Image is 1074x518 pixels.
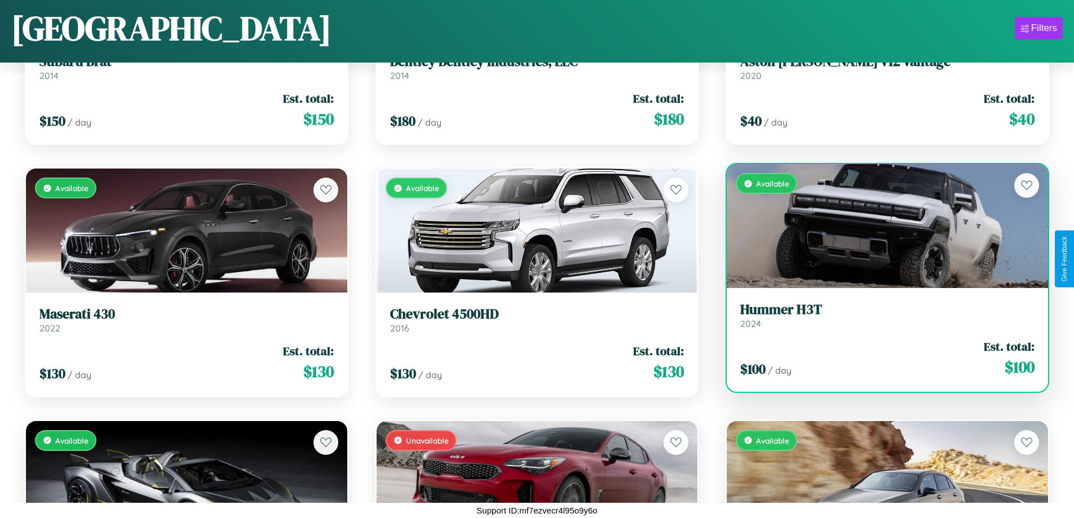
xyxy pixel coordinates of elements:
[39,70,59,81] span: 2014
[764,117,788,128] span: / day
[390,54,684,81] a: Bentley Bentley Industries, LLC2014
[39,54,334,81] a: Subaru Brat2014
[39,306,334,322] h3: Maserati 430
[1015,17,1063,39] button: Filters
[984,338,1035,355] span: Est. total:
[768,365,792,376] span: / day
[1060,236,1068,282] div: Give Feedback
[740,360,766,378] span: $ 100
[68,117,91,128] span: / day
[303,108,334,130] span: $ 150
[633,90,684,107] span: Est. total:
[984,90,1035,107] span: Est. total:
[740,112,762,130] span: $ 40
[740,70,762,81] span: 2020
[39,322,60,334] span: 2022
[406,436,449,445] span: Unavailable
[756,179,789,188] span: Available
[390,54,684,70] h3: Bentley Bentley Industries, LLC
[740,54,1035,81] a: Aston [PERSON_NAME] V12 Vantage2020
[390,112,416,130] span: $ 180
[390,70,409,81] span: 2014
[390,322,409,334] span: 2016
[390,364,416,383] span: $ 130
[1005,356,1035,378] span: $ 100
[406,183,439,193] span: Available
[39,306,334,334] a: Maserati 4302022
[390,306,684,322] h3: Chevrolet 4500HD
[39,364,65,383] span: $ 130
[476,503,597,518] p: Support ID: mf7ezvecr4l95o9y6o
[11,5,332,51] h1: [GEOGRAPHIC_DATA]
[740,318,761,329] span: 2024
[654,108,684,130] span: $ 180
[68,369,91,380] span: / day
[740,302,1035,329] a: Hummer H3T2024
[283,343,334,359] span: Est. total:
[740,54,1035,70] h3: Aston [PERSON_NAME] V12 Vantage
[740,302,1035,318] h3: Hummer H3T
[1009,108,1035,130] span: $ 40
[55,183,89,193] span: Available
[390,306,684,334] a: Chevrolet 4500HD2016
[55,436,89,445] span: Available
[633,343,684,359] span: Est. total:
[756,436,789,445] span: Available
[39,112,65,130] span: $ 150
[418,117,441,128] span: / day
[653,360,684,383] span: $ 130
[1031,23,1057,34] div: Filters
[418,369,442,380] span: / day
[303,360,334,383] span: $ 130
[283,90,334,107] span: Est. total:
